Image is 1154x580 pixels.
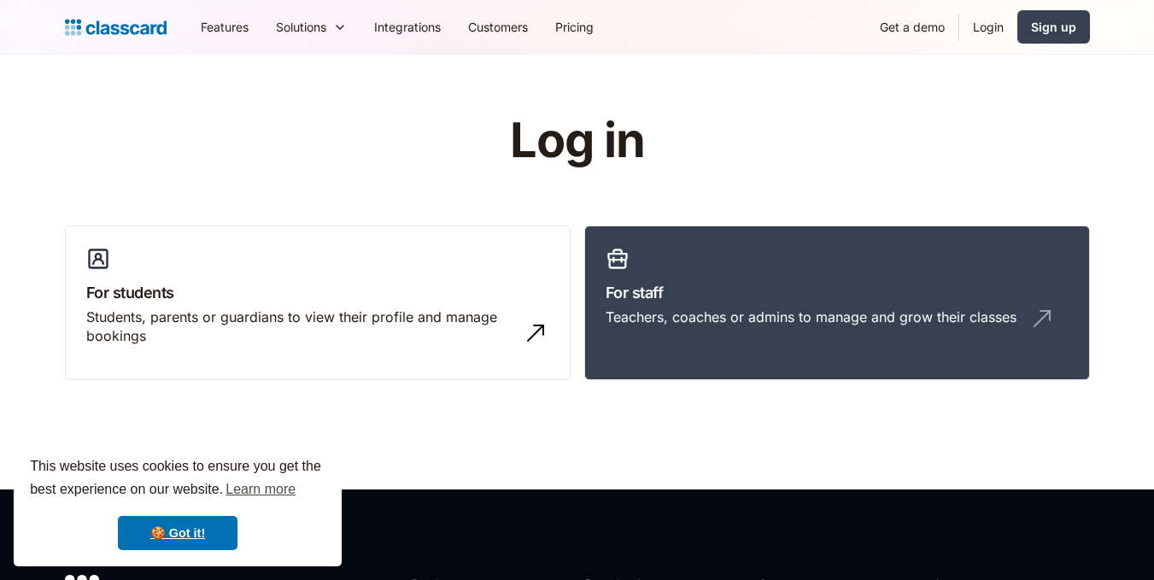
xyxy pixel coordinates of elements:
a: Customers [454,8,542,46]
a: Pricing [542,8,607,46]
div: cookieconsent [14,440,342,566]
a: Logo [65,15,167,39]
span: This website uses cookies to ensure you get the best experience on our website. [30,456,325,502]
a: learn more about cookies [223,477,298,502]
h3: For students [86,281,549,304]
a: Integrations [360,8,454,46]
h1: Log in [306,114,848,167]
div: Solutions [262,8,360,46]
a: Sign up [1017,10,1090,44]
h3: For staff [606,281,1069,304]
a: For studentsStudents, parents or guardians to view their profile and manage bookings [65,226,571,381]
div: Sign up [1031,18,1076,36]
a: dismiss cookie message [118,516,237,550]
a: Login [959,8,1017,46]
a: Features [187,8,262,46]
div: Solutions [276,18,326,36]
div: Teachers, coaches or admins to manage and grow their classes [606,308,1016,326]
div: Students, parents or guardians to view their profile and manage bookings [86,308,515,346]
a: Get a demo [866,8,958,46]
a: For staffTeachers, coaches or admins to manage and grow their classes [584,226,1090,381]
